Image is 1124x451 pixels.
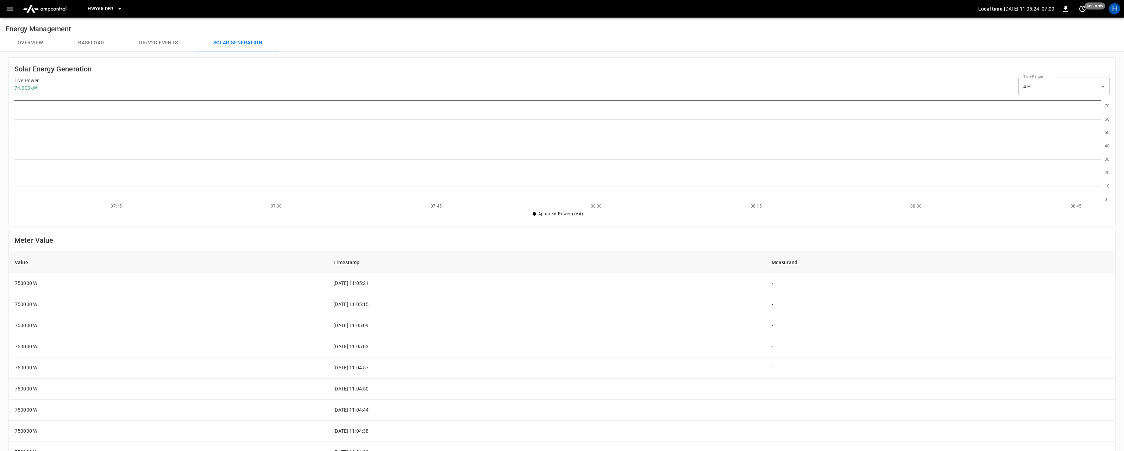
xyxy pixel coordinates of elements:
[9,252,328,273] th: Value
[328,421,766,442] td: [DATE] 11:04:38
[9,273,328,294] td: 750000 W
[328,379,766,400] td: [DATE] 11:04:50
[1023,74,1043,80] label: Time Range
[1085,2,1105,9] span: just now
[911,204,922,209] text: 08:30
[9,315,328,336] td: 750000 W
[538,211,583,216] span: Apparent Power (kVA)
[1105,103,1110,108] text: 70
[9,336,328,357] td: 750000 W
[9,421,328,442] td: 750000 W
[196,34,280,51] button: Solar generation
[766,357,1115,379] td: -
[14,63,92,75] h6: Solar Energy Generation
[14,77,40,84] p: Live Power :
[85,2,125,16] button: HWY65-DER
[1004,5,1054,12] p: [DATE] 11:05:24 -07:00
[1070,204,1082,209] text: 08:45
[1105,144,1110,148] text: 40
[20,2,69,15] img: ampcontrol.io logo
[1105,184,1110,189] text: 10
[1105,130,1110,135] text: 50
[271,204,282,209] text: 07:30
[61,34,121,51] button: Baseload
[1105,197,1107,202] text: 0
[328,294,766,315] td: [DATE] 11:05:15
[9,379,328,400] td: 750000 W
[88,5,113,13] span: HWY65-DER
[766,273,1115,294] td: -
[1105,171,1110,176] text: 20
[978,5,1003,12] p: Local time
[766,379,1115,400] td: -
[431,204,442,209] text: 07:45
[591,204,602,209] text: 08:00
[766,421,1115,442] td: -
[766,294,1115,315] td: -
[328,273,766,294] td: [DATE] 11:05:21
[9,400,328,421] td: 750000 W
[9,357,328,379] td: 750000 W
[766,252,1115,273] th: Measurand
[1105,117,1110,122] text: 60
[1109,3,1120,14] div: profile-icon
[121,34,195,51] button: Dr/V2G events
[328,336,766,357] td: [DATE] 11:05:03
[14,235,1110,246] h6: Meter Value
[766,336,1115,357] td: -
[751,204,762,209] text: 08:15
[111,204,122,209] text: 07:15
[1105,157,1110,162] text: 30
[328,252,766,273] th: Timestamp
[14,84,40,92] p: 74.000 kW
[1077,3,1088,14] button: set refresh interval
[328,400,766,421] td: [DATE] 11:04:44
[9,294,328,315] td: 750000 W
[766,400,1115,421] td: -
[1018,77,1110,96] div: 4 H
[328,315,766,336] td: [DATE] 11:05:09
[766,315,1115,336] td: -
[328,357,766,379] td: [DATE] 11:04:57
